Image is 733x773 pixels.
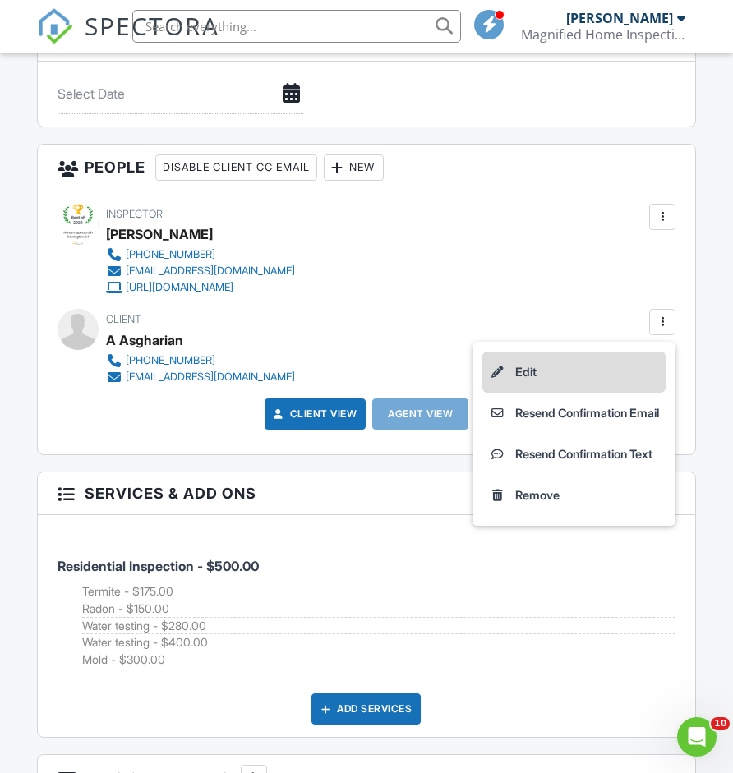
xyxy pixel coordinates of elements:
span: Residential Inspection - $500.00 [58,558,259,574]
div: Magnified Home Inspections, LLC [521,26,685,43]
a: [URL][DOMAIN_NAME] [106,279,295,296]
div: Disable Client CC Email [155,154,317,181]
li: Add on: Water testing [82,634,676,651]
li: Add on: Radon [82,600,676,618]
a: Edit [482,352,666,393]
div: [URL][DOMAIN_NAME] [126,281,233,294]
div: [PHONE_NUMBER] [126,354,215,367]
input: Search everything... [132,10,461,43]
a: [PHONE_NUMBER] [106,352,295,369]
a: SPECTORA [37,22,219,57]
div: A Asgharian [106,328,183,352]
div: [PERSON_NAME] [106,222,213,246]
div: [PHONE_NUMBER] [126,248,215,261]
li: Add on: Water testing [82,618,676,635]
a: Resend Confirmation Email [482,393,666,434]
a: Resend Confirmation Text [482,434,666,475]
span: Client [106,313,141,325]
div: [PERSON_NAME] [566,10,673,26]
div: Remove [515,485,560,505]
input: Select Date [58,74,304,114]
iframe: Intercom live chat [677,717,717,757]
h3: Services & Add ons [38,472,696,515]
div: New [324,154,384,181]
div: Add Services [311,693,421,725]
li: Service: Residential Inspection [58,527,676,680]
span: Inspector [106,208,163,220]
div: [EMAIL_ADDRESS][DOMAIN_NAME] [126,370,295,384]
a: [EMAIL_ADDRESS][DOMAIN_NAME] [106,369,295,385]
a: [EMAIL_ADDRESS][DOMAIN_NAME] [106,263,295,279]
a: Client View [270,406,357,422]
div: [EMAIL_ADDRESS][DOMAIN_NAME] [126,265,295,278]
h3: People [38,145,696,191]
span: 10 [711,717,730,730]
li: Add on: Termite [82,583,676,600]
a: [PHONE_NUMBER] [106,246,295,263]
span: SPECTORA [85,8,219,43]
a: Remove [482,475,666,516]
li: Add on: Mold [82,651,676,668]
img: The Best Home Inspection Software - Spectora [37,8,73,44]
